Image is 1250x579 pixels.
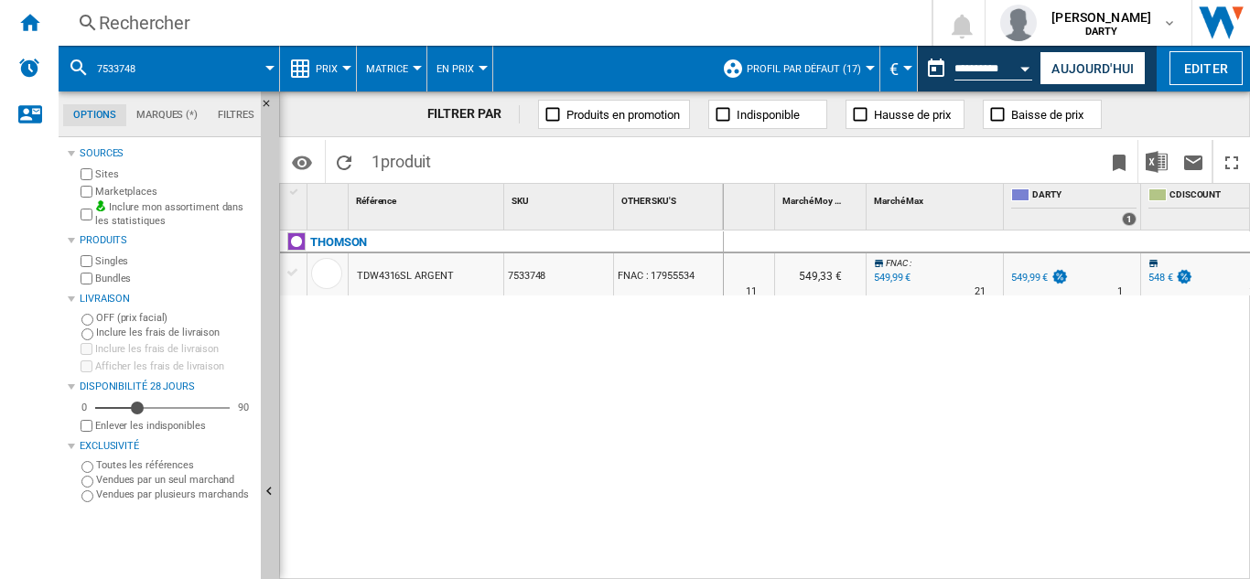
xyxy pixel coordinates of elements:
[81,186,92,198] input: Marketplaces
[95,167,253,181] label: Sites
[918,46,1036,91] div: Ce rapport est basé sur une date antérieure à celle d'aujourd'hui.
[81,476,93,488] input: Vendues par un seul marchand
[18,57,40,79] img: alerts-logo.svg
[1009,49,1042,82] button: Open calendar
[722,46,870,91] div: Profil par défaut (17)
[1011,108,1083,122] span: Baisse de prix
[618,184,723,212] div: Sort None
[356,196,396,206] span: Référence
[326,140,362,183] button: Recharger
[316,46,347,91] button: Prix
[1032,188,1137,204] span: DARTY
[708,100,827,129] button: Indisponible
[311,184,348,212] div: Sort None
[95,200,106,211] img: mysite-bg-18x18.png
[96,488,253,501] label: Vendues par plusieurs marchands
[80,233,253,248] div: Produits
[737,108,800,122] span: Indisponible
[880,46,918,91] md-menu: Currency
[81,420,92,432] input: Afficher les frais de livraison
[81,343,92,355] input: Inclure les frais de livraison
[81,360,92,372] input: Afficher les frais de livraison
[775,253,866,295] div: 549,33 €
[208,104,264,126] md-tab-item: Filtres
[1051,8,1151,27] span: [PERSON_NAME]
[508,184,613,212] div: Sort None
[366,46,417,91] div: Matrice
[81,461,93,473] input: Toutes les références
[1051,269,1069,284] img: promotionV3.png
[81,203,92,226] input: Inclure mon assortiment dans les statistiques
[316,63,338,75] span: Prix
[618,184,723,212] div: OTHER SKU'S Sort None
[538,100,690,129] button: Produits en promotion
[1146,269,1193,287] div: 548 €
[504,253,613,295] div: 7533748
[614,253,723,295] div: FNAC : 17955534
[1008,184,1140,230] div: DARTY 1 offers sold by DARTY
[874,196,923,206] span: Marché Max
[1011,272,1048,284] div: 549,99 €
[918,50,954,87] button: md-calendar
[1085,26,1118,38] b: DARTY
[352,184,503,212] div: Référence Sort None
[1148,272,1173,284] div: 548 €
[779,184,866,212] div: Marché Moy Sort None
[846,100,964,129] button: Hausse de prix
[436,63,474,75] span: En Prix
[1169,51,1243,85] button: Editer
[81,255,92,267] input: Singles
[80,380,253,394] div: Disponibilité 28 Jours
[126,104,208,126] md-tab-item: Marques (*)
[310,231,367,253] div: Cliquez pour filtrer sur cette marque
[1000,5,1037,41] img: profile.jpg
[96,326,253,339] label: Inclure les frais de livraison
[1175,140,1212,183] button: Envoyer ce rapport par email
[261,91,283,124] button: Masquer
[1117,283,1123,301] div: Délai de livraison : 1 jour
[97,63,135,75] span: 7533748
[81,490,93,502] input: Vendues par plusieurs marchands
[81,168,92,180] input: Sites
[80,439,253,454] div: Exclusivité
[381,152,431,171] span: produit
[96,311,253,325] label: OFF (prix facial)
[95,399,230,417] md-slider: Disponibilité
[975,283,986,301] div: Délai de livraison : 21 jours
[99,10,884,36] div: Rechercher
[870,184,1003,212] div: Sort None
[77,401,92,414] div: 0
[747,46,870,91] button: Profil par défaut (17)
[1138,140,1175,183] button: Télécharger au format Excel
[436,46,483,91] button: En Prix
[889,59,899,79] span: €
[96,458,253,472] label: Toutes les références
[889,46,908,91] button: €
[566,108,680,122] span: Produits en promotion
[1213,140,1250,183] button: Plein écran
[782,196,833,206] span: Marché Moy
[871,269,911,287] div: Mise à jour : lundi 25 août 2025 00:00
[95,185,253,198] label: Marketplaces
[621,196,676,206] span: OTHER SKU'S
[95,359,253,373] label: Afficher les frais de livraison
[512,196,529,206] span: SKU
[366,63,408,75] span: Matrice
[95,419,253,433] label: Enlever les indisponibles
[1008,269,1069,287] div: 549,99 €
[233,401,253,414] div: 90
[96,473,253,487] label: Vendues par un seul marchand
[81,314,93,326] input: OFF (prix facial)
[95,272,253,285] label: Bundles
[284,145,320,178] button: Options
[362,140,440,178] span: 1
[81,328,93,340] input: Inclure les frais de livraison
[1175,269,1193,284] img: promotionV3.png
[910,258,911,268] span: :
[357,255,453,297] div: TDW4316SL ARGENT
[1146,151,1168,173] img: excel-24x24.png
[747,63,861,75] span: Profil par défaut (17)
